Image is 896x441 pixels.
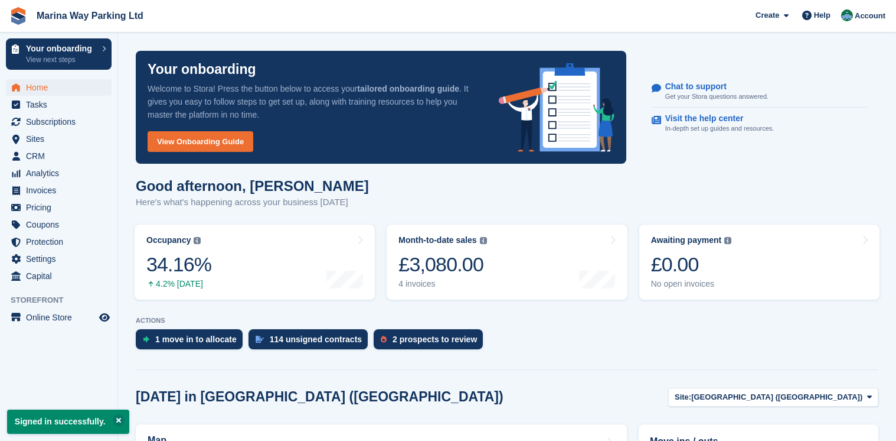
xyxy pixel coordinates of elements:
p: Visit the help center [665,114,765,124]
span: Settings [26,251,97,267]
span: Capital [26,268,97,284]
span: Subscriptions [26,114,97,130]
a: Your onboarding View next steps [6,38,112,70]
img: icon-info-grey-7440780725fd019a000dd9b08b2336e03edf1995a4989e88bcd33f0948082b44.svg [194,237,201,244]
a: menu [6,131,112,147]
a: menu [6,148,112,164]
div: £3,080.00 [398,252,486,277]
img: onboarding-info-6c161a55d2c0e0a8cae90662b2fe09162a5109e8cc188191df67fb4f79e88e88.svg [499,63,614,152]
img: icon-info-grey-7440780725fd019a000dd9b08b2336e03edf1995a4989e88bcd33f0948082b44.svg [480,237,487,244]
a: Preview store [97,310,112,325]
div: 4.2% [DATE] [146,279,211,289]
a: 2 prospects to review [374,329,489,355]
span: Account [855,10,885,22]
div: No open invoices [651,279,732,289]
span: Analytics [26,165,97,181]
a: menu [6,216,112,233]
a: Month-to-date sales £3,080.00 4 invoices [387,225,627,300]
span: Tasks [26,96,97,113]
img: prospect-51fa495bee0391a8d652442698ab0144808aea92771e9ea1ae160a38d050c398.svg [381,336,387,343]
div: 1 move in to allocate [155,335,237,344]
a: Awaiting payment £0.00 No open invoices [639,225,879,300]
a: menu [6,114,112,130]
a: 1 move in to allocate [136,329,248,355]
a: menu [6,234,112,250]
p: Here's what's happening across your business [DATE] [136,196,369,209]
img: stora-icon-8386f47178a22dfd0bd8f6a31ec36ba5ce8667c1dd55bd0f319d3a0aa187defe.svg [9,7,27,25]
span: Online Store [26,309,97,326]
span: CRM [26,148,97,164]
p: ACTIONS [136,317,878,325]
div: Occupancy [146,235,191,245]
div: Month-to-date sales [398,235,476,245]
span: Site: [675,391,691,403]
span: Help [814,9,830,21]
p: Chat to support [665,82,759,92]
strong: tailored onboarding guide [357,84,459,93]
a: 114 unsigned contracts [248,329,374,355]
a: Marina Way Parking Ltd [32,6,148,25]
p: Welcome to Stora! Press the button below to access your . It gives you easy to follow steps to ge... [148,82,480,121]
span: Invoices [26,182,97,199]
a: menu [6,309,112,326]
span: Storefront [11,294,117,306]
a: Occupancy 34.16% 4.2% [DATE] [135,225,375,300]
p: View next steps [26,54,96,65]
img: Paul Lewis [841,9,853,21]
img: move_ins_to_allocate_icon-fdf77a2bb77ea45bf5b3d319d69a93e2d87916cf1d5bf7949dd705db3b84f3ca.svg [143,336,149,343]
h2: [DATE] in [GEOGRAPHIC_DATA] ([GEOGRAPHIC_DATA]) [136,389,503,405]
span: Home [26,79,97,96]
a: View Onboarding Guide [148,131,253,152]
p: Your onboarding [148,63,256,76]
div: 114 unsigned contracts [270,335,362,344]
img: contract_signature_icon-13c848040528278c33f63329250d36e43548de30e8caae1d1a13099fd9432cc5.svg [256,336,264,343]
div: 2 prospects to review [393,335,477,344]
a: menu [6,268,112,284]
div: 4 invoices [398,279,486,289]
a: menu [6,251,112,267]
img: icon-info-grey-7440780725fd019a000dd9b08b2336e03edf1995a4989e88bcd33f0948082b44.svg [724,237,731,244]
p: Your onboarding [26,44,96,53]
a: menu [6,199,112,216]
p: Signed in successfully. [7,410,129,434]
span: Protection [26,234,97,250]
a: menu [6,165,112,181]
span: Coupons [26,216,97,233]
p: In-depth set up guides and resources. [665,124,774,134]
div: 34.16% [146,252,211,277]
span: Create [756,9,779,21]
button: Site: [GEOGRAPHIC_DATA] ([GEOGRAPHIC_DATA]) [668,388,878,407]
div: Awaiting payment [651,235,722,245]
a: menu [6,96,112,113]
span: Sites [26,131,97,147]
a: Chat to support Get your Stora questions answered. [652,76,867,108]
a: menu [6,182,112,199]
a: menu [6,79,112,96]
p: Get your Stora questions answered. [665,92,769,102]
span: Pricing [26,199,97,216]
h1: Good afternoon, [PERSON_NAME] [136,178,369,194]
span: [GEOGRAPHIC_DATA] ([GEOGRAPHIC_DATA]) [691,391,862,403]
a: Visit the help center In-depth set up guides and resources. [652,108,867,140]
div: £0.00 [651,252,732,277]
